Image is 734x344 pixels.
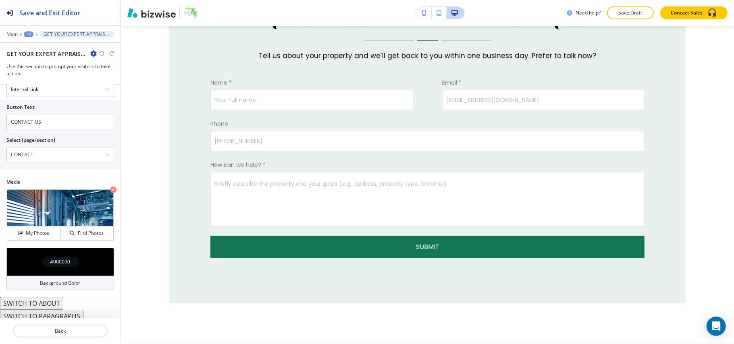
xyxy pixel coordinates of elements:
button: #000000Background Color [6,248,114,290]
p: Tell us about your property and we’ll get back to you within one business day. Prefer to talk now? [210,50,645,61]
p: Save Draft [618,9,643,17]
p: Phone [210,120,645,128]
button: Submit [210,236,645,258]
h2: Media [6,178,114,186]
p: Email * [442,79,645,87]
p: How can we help? * [210,161,645,169]
button: Contact Sales [660,6,728,19]
button: Save Draft [607,6,654,19]
h3: Need help? [576,9,601,17]
p: Name * [210,79,413,87]
h4: Internal Link [11,86,38,93]
button: Main [6,31,18,37]
h4: My Photos [26,230,49,237]
button: Back [13,325,108,338]
h4: Find Photos [78,230,104,237]
h2: Select (page/section) [6,137,55,144]
input: Manual Input [7,148,105,162]
h4: #000000 [50,258,71,265]
h2: Save and Exit Editor [19,8,80,18]
button: GET YOUR EXPERT APPRAISAL [DATE] [40,31,114,37]
h2: GET YOUR EXPERT APPRAISAL [DATE] [6,50,87,58]
h4: Background Color [40,280,81,287]
h3: Use this section to prompt your visitors to take action. [6,63,114,77]
img: Bizwise Logo [127,8,176,18]
h2: Button Text [6,104,35,111]
button: Find Photos [60,226,113,240]
div: My PhotosFind Photos [6,189,114,241]
div: Open Intercom Messenger [707,317,726,336]
p: Back [14,327,107,335]
button: My Photos [7,226,60,240]
p: Contact Sales [671,9,703,17]
p: GET YOUR EXPERT APPRAISAL [DATE] [44,31,110,37]
button: +2 [24,31,33,37]
img: Your Logo [183,6,199,19]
